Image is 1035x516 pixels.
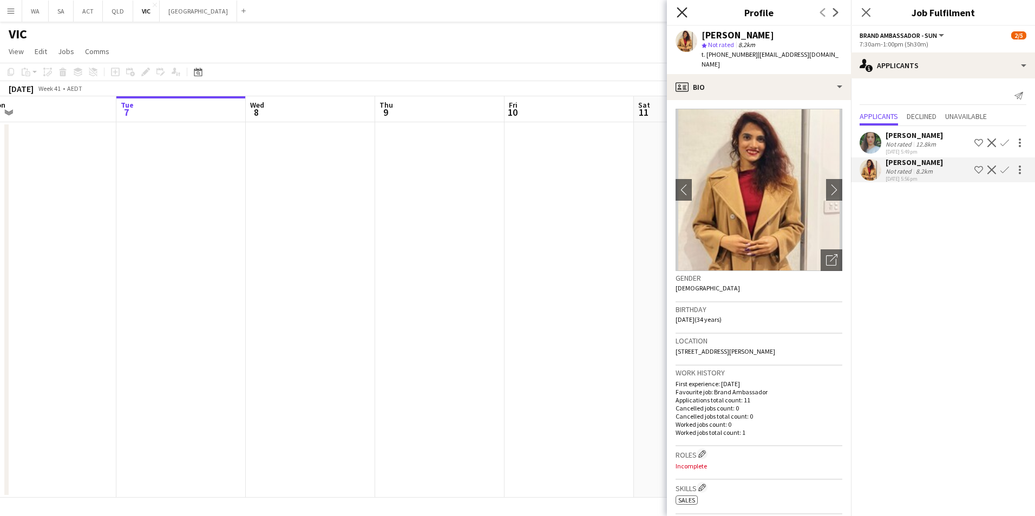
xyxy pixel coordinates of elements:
[851,52,1035,78] div: Applicants
[81,44,114,58] a: Comms
[85,47,109,56] span: Comms
[58,47,74,56] span: Jobs
[9,26,27,42] h1: VIC
[507,106,517,118] span: 10
[49,1,74,22] button: SA
[886,140,914,148] div: Not rated
[676,428,842,436] p: Worked jobs total count: 1
[121,100,134,110] span: Tue
[676,404,842,412] p: Cancelled jobs count: 0
[22,1,49,22] button: WA
[676,336,842,346] h3: Location
[676,347,775,355] span: [STREET_ADDRESS][PERSON_NAME]
[736,41,757,49] span: 8.2km
[860,113,898,120] span: Applicants
[676,109,842,271] img: Crew avatar or photo
[103,1,133,22] button: QLD
[1011,31,1026,39] span: 2/5
[637,106,650,118] span: 11
[676,412,842,420] p: Cancelled jobs total count: 0
[676,420,842,428] p: Worked jobs count: 0
[702,50,839,68] span: | [EMAIL_ADDRESS][DOMAIN_NAME]
[160,1,237,22] button: [GEOGRAPHIC_DATA]
[860,40,1026,48] div: 7:30am-1:00pm (5h30m)
[9,47,24,56] span: View
[708,41,734,49] span: Not rated
[250,100,264,110] span: Wed
[821,249,842,271] div: Open photos pop-in
[676,448,842,460] h3: Roles
[676,305,842,314] h3: Birthday
[851,5,1035,19] h3: Job Fulfilment
[860,31,946,39] button: Brand Ambassador - SUN
[248,106,264,118] span: 8
[907,113,936,120] span: Declined
[379,100,393,110] span: Thu
[886,167,914,175] div: Not rated
[133,1,160,22] button: VIC
[509,100,517,110] span: Fri
[860,31,937,39] span: Brand Ambassador - SUN
[54,44,78,58] a: Jobs
[702,30,774,40] div: [PERSON_NAME]
[35,47,47,56] span: Edit
[378,106,393,118] span: 9
[886,157,943,167] div: [PERSON_NAME]
[119,106,134,118] span: 7
[914,140,938,148] div: 12.8km
[667,74,851,100] div: Bio
[36,84,63,92] span: Week 41
[702,50,758,58] span: t. [PHONE_NUMBER]
[678,496,695,504] span: Sales
[945,113,987,120] span: Unavailable
[667,5,851,19] h3: Profile
[74,1,103,22] button: ACT
[638,100,650,110] span: Sat
[676,273,842,283] h3: Gender
[886,130,943,140] div: [PERSON_NAME]
[30,44,51,58] a: Edit
[886,175,943,182] div: [DATE] 5:56pm
[676,388,842,396] p: Favourite job: Brand Ambassador
[676,368,842,378] h3: Work history
[676,396,842,404] p: Applications total count: 11
[4,44,28,58] a: View
[676,380,842,388] p: First experience: [DATE]
[676,462,842,470] p: Incomplete
[9,83,34,94] div: [DATE]
[914,167,935,175] div: 8.2km
[676,284,740,292] span: [DEMOGRAPHIC_DATA]
[67,84,82,92] div: AEDT
[886,148,943,155] div: [DATE] 5:49pm
[676,315,722,323] span: [DATE] (34 years)
[676,482,842,493] h3: Skills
